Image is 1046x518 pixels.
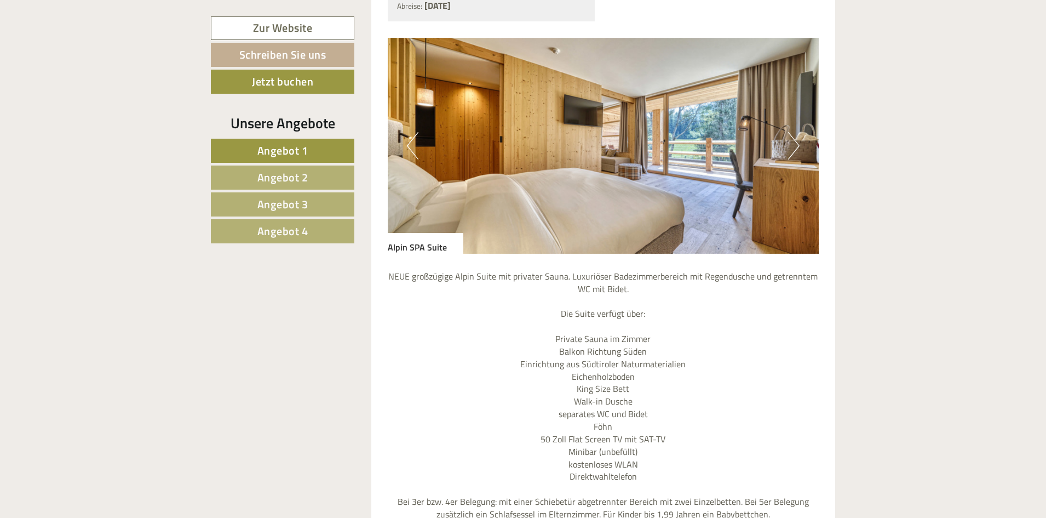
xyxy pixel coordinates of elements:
[388,233,463,254] div: Alpin SPA Suite
[211,43,354,67] a: Schreiben Sie uns
[257,223,308,240] span: Angebot 4
[159,151,415,159] small: 11:29
[211,113,354,133] div: Unsere Angebote
[159,67,415,76] div: Sie
[153,65,423,161] div: Guten [DATE] und vielen herzlichen Dank für das tolle Angebot! Bevor ich buche, hätte ich noch ei...
[257,142,308,159] span: Angebot 1
[407,132,418,160] button: Previous
[211,70,354,94] a: Jetzt buchen
[197,8,235,27] div: [DATE]
[16,53,169,61] small: 11:09
[388,38,819,254] img: image
[8,30,175,63] div: Guten Tag, wie können wir Ihnen helfen?
[257,196,308,213] span: Angebot 3
[211,16,354,40] a: Zur Website
[16,32,169,41] div: [GEOGRAPHIC_DATA]
[257,169,308,186] span: Angebot 2
[397,1,422,12] small: Abreise:
[361,284,432,308] button: Senden
[788,132,800,160] button: Next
